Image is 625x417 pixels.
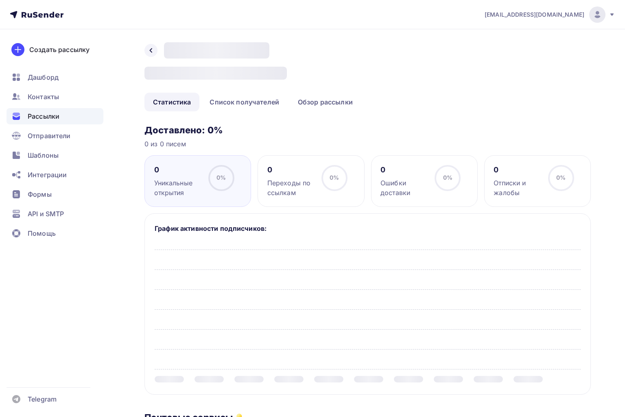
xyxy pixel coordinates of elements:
a: Контакты [7,89,103,105]
div: Переходы по ссылкам [267,178,314,198]
a: Статистика [144,93,199,111]
a: Дашборд [7,69,103,85]
span: [EMAIL_ADDRESS][DOMAIN_NAME] [485,11,584,19]
span: Отправители [28,131,71,141]
div: 0 [154,165,201,175]
span: Telegram [28,394,57,404]
span: Интеграции [28,170,67,180]
span: 0% [556,174,566,181]
a: Список получателей [201,93,288,111]
span: 0% [330,174,339,181]
div: Создать рассылку [29,45,90,54]
div: 0 из 0 писем [144,139,591,149]
div: Уникальные открытия [154,178,201,198]
a: [EMAIL_ADDRESS][DOMAIN_NAME] [485,7,615,23]
div: 0 [267,165,314,175]
div: Отписки и жалобы [494,178,540,198]
span: Дашборд [28,72,59,82]
span: 0% [216,174,226,181]
span: API и SMTP [28,209,64,219]
span: Рассылки [28,111,59,121]
a: Рассылки [7,108,103,124]
div: 0 [380,165,427,175]
span: 0% [443,174,452,181]
h3: Доставлено: 0% [144,124,591,136]
div: Ошибки доставки [380,178,427,198]
div: 0 [494,165,540,175]
span: Контакты [28,92,59,102]
h5: График активности подписчиков: [155,224,581,233]
a: Обзор рассылки [289,93,361,111]
a: Формы [7,186,103,202]
a: Отправители [7,128,103,144]
span: Помощь [28,228,56,238]
span: Шаблоны [28,150,59,160]
span: Формы [28,189,52,199]
a: Шаблоны [7,147,103,163]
